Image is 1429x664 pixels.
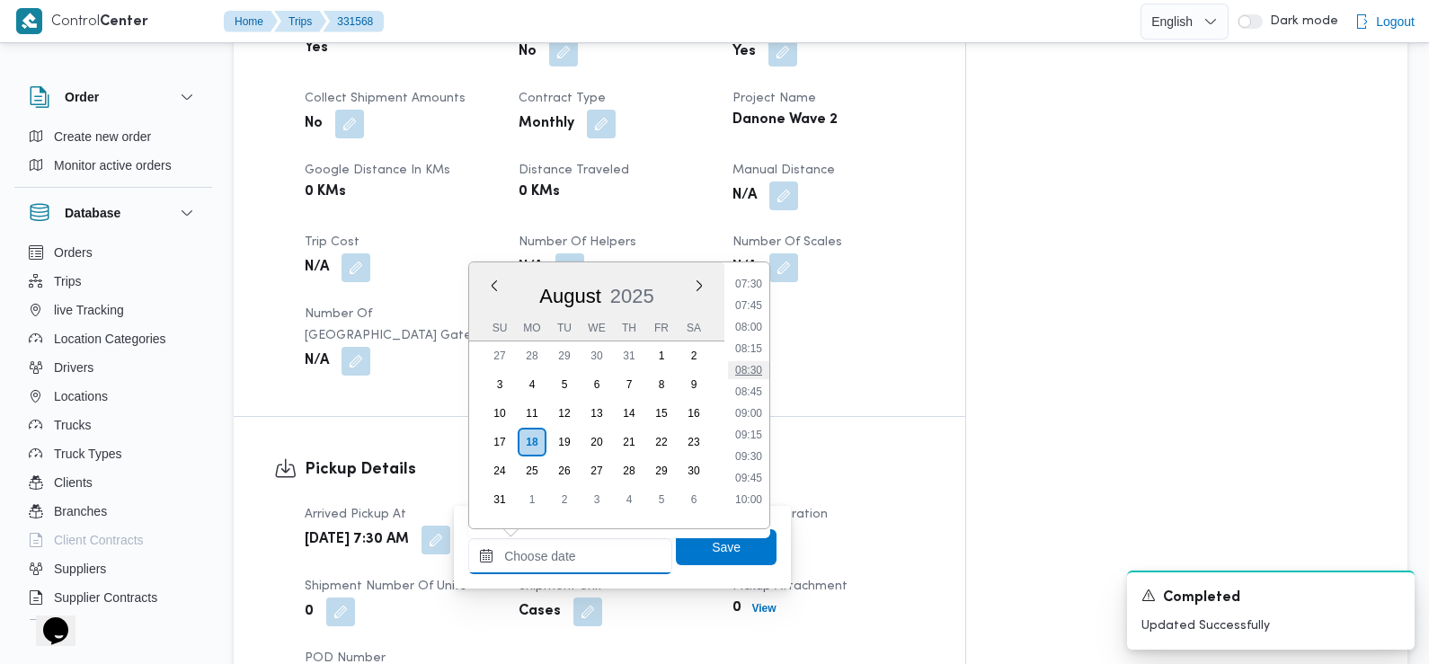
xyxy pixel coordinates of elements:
span: Shipment Number of Units [305,580,466,592]
div: Button. Open the month selector. August is currently selected. [538,284,602,308]
span: Supplier Contracts [54,587,157,608]
button: Branches [22,497,205,526]
div: Database [14,238,212,627]
li: 08:00 [728,318,769,336]
div: day-28 [615,456,643,485]
div: day-9 [679,370,708,399]
li: 09:15 [728,426,769,444]
span: Suppliers [54,558,106,580]
div: day-10 [485,399,514,428]
div: day-31 [615,341,643,370]
b: N/A [732,257,757,279]
div: day-2 [679,341,708,370]
div: day-30 [679,456,708,485]
span: POD Number [305,652,386,664]
div: day-30 [582,341,611,370]
div: day-24 [485,456,514,485]
span: Arrived Pickup At [305,509,406,520]
span: Project Name [732,93,816,104]
button: Devices [22,612,205,641]
b: Center [100,15,148,29]
b: N/A [305,350,329,372]
div: day-1 [518,485,546,514]
div: day-4 [518,370,546,399]
div: day-6 [582,370,611,399]
span: Dark mode [1263,14,1338,29]
button: Trips [274,11,326,32]
span: Number of Scales [732,236,842,248]
b: N/A [519,257,543,279]
div: Notification [1141,587,1400,609]
b: No [305,113,323,135]
b: Cases [519,601,561,623]
li: 07:45 [728,297,769,314]
div: day-31 [485,485,514,514]
span: Trucks [54,414,91,436]
div: Button. Open the year selector. 2025 is currently selected. [609,284,655,308]
div: day-20 [582,428,611,456]
div: day-23 [679,428,708,456]
div: month-2025-08 [484,341,710,514]
button: Suppliers [22,554,205,583]
button: Create new order [22,122,205,151]
div: day-3 [582,485,611,514]
div: day-5 [647,485,676,514]
span: Devices [54,615,99,637]
li: 08:15 [728,340,769,358]
li: 09:30 [728,447,769,465]
button: Supplier Contracts [22,583,205,612]
button: View [745,598,784,619]
div: Fr [647,315,676,341]
div: day-28 [518,341,546,370]
button: Clients [22,468,205,497]
div: day-27 [582,456,611,485]
span: Clients [54,472,93,493]
div: Sa [679,315,708,341]
span: Number of Helpers [519,236,636,248]
div: day-13 [582,399,611,428]
span: Orders [54,242,93,263]
span: Number of [GEOGRAPHIC_DATA] Gates [305,308,478,341]
button: Drivers [22,353,205,382]
b: N/A [305,257,329,279]
b: 0 KMs [305,181,346,203]
b: View [752,602,777,615]
b: [DATE] 7:30 AM [305,529,409,551]
span: Collect Shipment Amounts [305,93,466,104]
div: Su [485,315,514,341]
div: day-3 [485,370,514,399]
div: Mo [518,315,546,341]
span: Save [712,536,741,558]
img: X8yXhbKr1z7QwAAAABJRU5ErkJggg== [16,8,42,34]
button: Save [676,529,777,565]
button: live Tracking [22,296,205,324]
div: day-5 [550,370,579,399]
span: Contract Type [519,93,606,104]
div: We [582,315,611,341]
li: 10:00 [728,491,769,509]
button: Logout [1347,4,1422,40]
div: day-12 [550,399,579,428]
div: day-19 [550,428,579,456]
div: day-16 [679,399,708,428]
span: Logout [1376,11,1415,32]
span: Manual Distance [732,164,835,176]
div: day-14 [615,399,643,428]
div: day-29 [550,341,579,370]
li: 07:30 [728,275,769,293]
div: Order [14,122,212,187]
button: Locations [22,382,205,411]
li: 09:45 [728,469,769,487]
div: day-8 [647,370,676,399]
span: Client Contracts [54,529,144,551]
h3: Database [65,202,120,224]
div: day-15 [647,399,676,428]
div: day-29 [647,456,676,485]
li: 09:00 [728,404,769,422]
span: Branches [54,500,107,522]
span: live Tracking [54,299,124,321]
b: Danone Wave 2 [732,110,838,131]
span: Location Categories [54,328,166,350]
span: Drivers [54,357,93,378]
